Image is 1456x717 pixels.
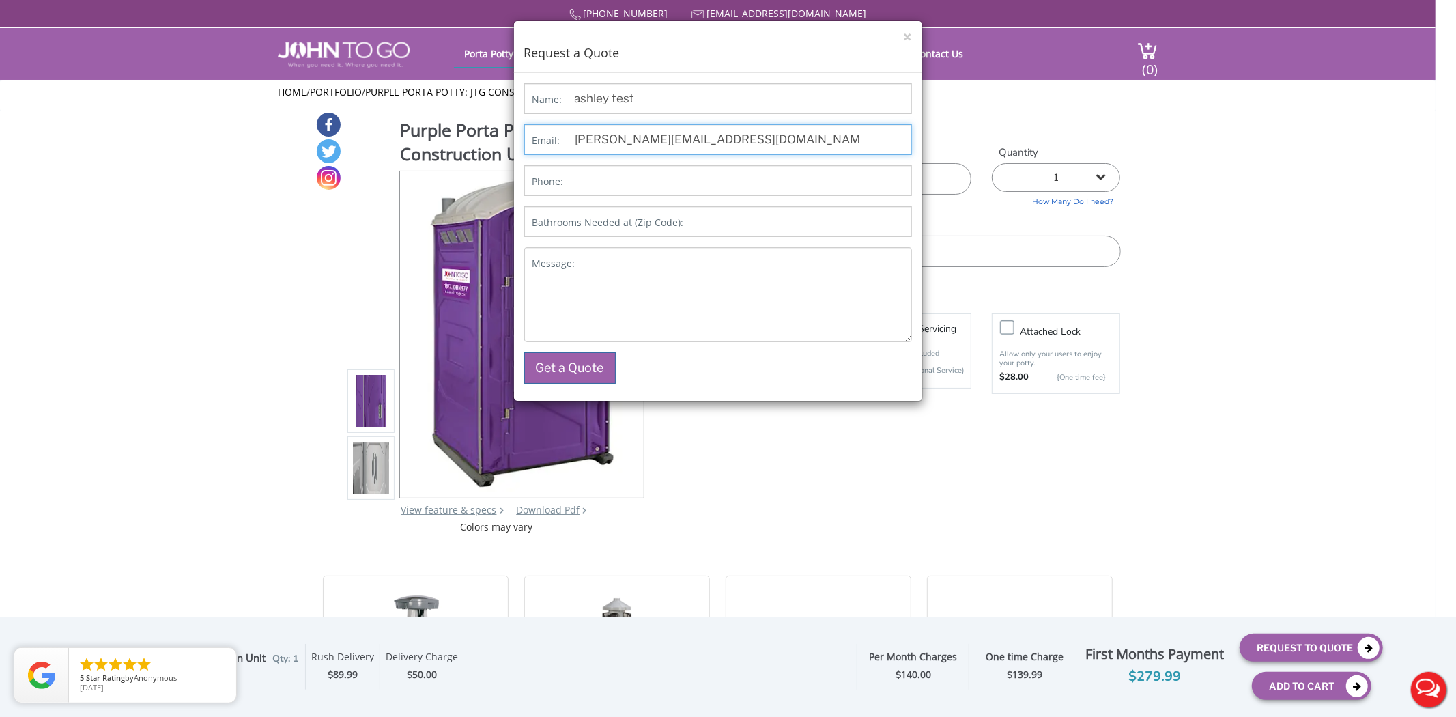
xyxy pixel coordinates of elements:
li:  [107,656,124,673]
span: Star Rating [86,673,125,683]
label: Bathrooms Needed at (Zip Code): [532,216,683,229]
button: Get a Quote [524,352,616,384]
img: Review Rating [28,662,55,689]
h4: Request a Quote [524,44,912,62]
form: Contact form [514,73,922,401]
label: Email: [532,134,560,147]
span: by [80,674,225,684]
label: Name: [532,93,562,107]
li:  [136,656,152,673]
span: Anonymous [134,673,177,683]
span: [DATE] [80,682,104,692]
span: 5 [80,673,84,683]
li:  [122,656,138,673]
label: Phone: [532,175,563,188]
button: × [904,30,912,44]
button: Live Chat [1401,662,1456,717]
li:  [78,656,95,673]
li:  [93,656,109,673]
label: Message: [532,257,575,270]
